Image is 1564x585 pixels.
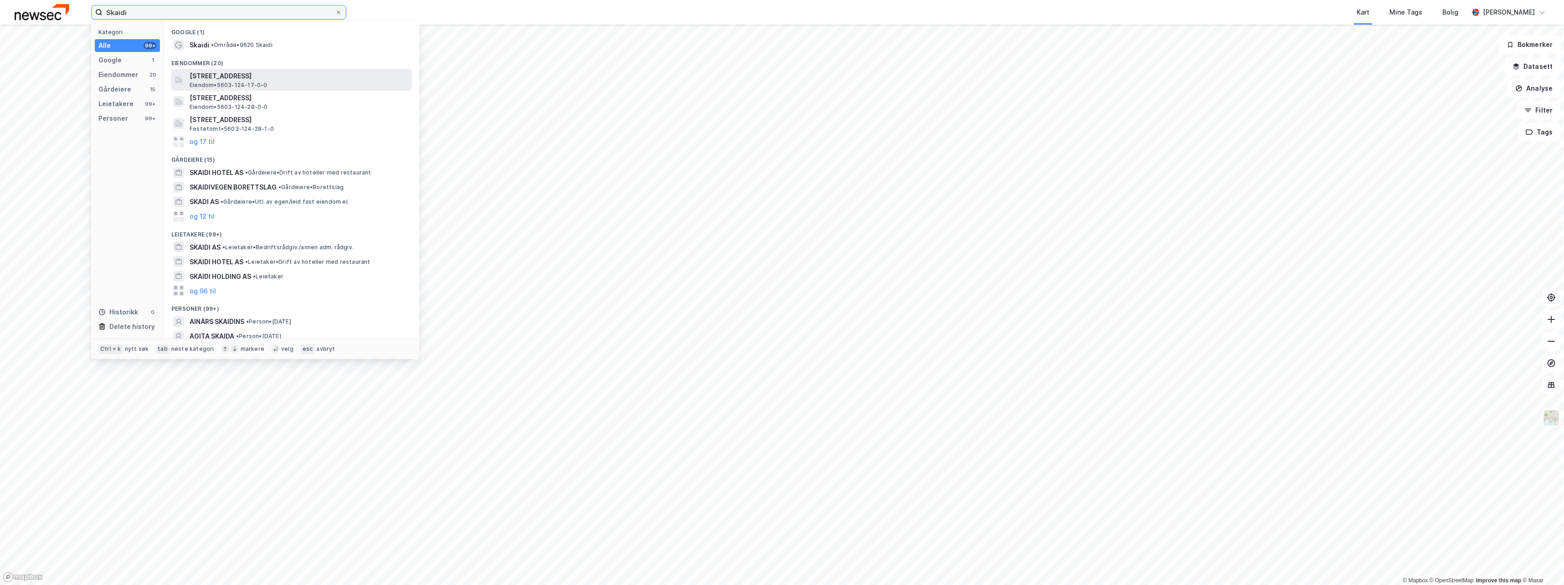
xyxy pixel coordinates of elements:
span: Leietaker • Drift av hoteller med restaurant [245,258,370,266]
div: velg [281,345,293,353]
div: 99+ [144,115,156,122]
span: Område • 9620 Skaidi [211,41,273,49]
div: Alle [98,40,111,51]
div: 1 [149,56,156,64]
input: Søk på adresse, matrikkel, gårdeiere, leietakere eller personer [103,5,335,19]
button: Analyse [1507,79,1560,97]
div: Personer [98,113,128,124]
span: Gårdeiere • Drift av hoteller med restaurant [245,169,371,176]
span: SKAIDI AS [190,242,221,253]
div: 15 [149,86,156,93]
div: Google [98,55,122,66]
span: SKADI AS [190,196,219,207]
span: Skaidi [190,40,209,51]
div: esc [301,344,315,354]
div: 20 [149,71,156,78]
div: Eiendommer (20) [164,52,419,69]
a: Improve this map [1476,577,1521,584]
span: SKAIDI HOTEL AS [190,167,243,178]
div: markere [241,345,264,353]
iframe: Chat Widget [1518,541,1564,585]
span: SKAIDIVEGEN BORETTSLAG [190,182,277,193]
span: Person • [DATE] [246,318,291,325]
div: Personer (99+) [164,298,419,314]
div: Eiendommer [98,69,138,80]
button: Tags [1518,123,1560,141]
div: nytt søk [125,345,149,353]
div: tab [156,344,170,354]
span: [STREET_ADDRESS] [190,71,408,82]
span: [STREET_ADDRESS] [190,114,408,125]
span: • [211,41,214,48]
span: AGITA SKAIDA [190,331,234,342]
button: og 17 til [190,136,215,147]
div: Gårdeiere (15) [164,149,419,165]
span: Eiendom • 5603-124-28-0-0 [190,103,268,111]
div: Gårdeiere [98,84,131,95]
span: Leietaker • Bedriftsrådgiv./annen adm. rådgiv. [222,244,354,251]
a: Mapbox homepage [3,572,43,582]
span: • [221,198,223,205]
div: Kontrollprogram for chat [1518,541,1564,585]
button: og 12 til [190,211,215,222]
span: Festetomt • 5603-124-28-1-0 [190,125,274,133]
span: • [222,244,225,251]
div: Leietakere [98,98,134,109]
span: SKAIDI HOLDING AS [190,271,251,282]
div: Kart [1357,7,1369,18]
div: Bolig [1442,7,1458,18]
img: Z [1543,409,1560,426]
div: Mine Tags [1389,7,1422,18]
a: Mapbox [1403,577,1428,584]
div: Google (1) [164,21,419,38]
span: AINÄRS SKAIDINS [190,316,244,327]
button: Filter [1517,101,1560,119]
div: Leietakere (99+) [164,224,419,240]
button: og 96 til [190,285,216,296]
span: [STREET_ADDRESS] [190,92,408,103]
a: OpenStreetMap [1430,577,1474,584]
span: Eiendom • 5603-124-17-0-0 [190,82,268,89]
span: • [245,258,248,265]
span: • [278,184,281,190]
button: Bokmerker [1499,36,1560,54]
div: Historikk [98,307,138,318]
div: 99+ [144,100,156,108]
div: 99+ [144,42,156,49]
span: Gårdeiere • Utl. av egen/leid fast eiendom el. [221,198,349,205]
button: Datasett [1505,57,1560,76]
div: Delete history [109,321,155,332]
span: Person • [DATE] [236,333,281,340]
div: neste kategori [171,345,214,353]
div: [PERSON_NAME] [1483,7,1535,18]
img: newsec-logo.f6e21ccffca1b3a03d2d.png [15,4,69,20]
div: Kategori [98,29,160,36]
span: SKAIDI HOTEL AS [190,257,243,267]
div: 0 [149,308,156,316]
span: • [246,318,249,325]
span: Gårdeiere • Borettslag [278,184,344,191]
span: • [245,169,248,176]
span: Leietaker [253,273,283,280]
span: • [253,273,256,280]
div: Ctrl + k [98,344,123,354]
span: • [236,333,239,339]
div: avbryt [316,345,335,353]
